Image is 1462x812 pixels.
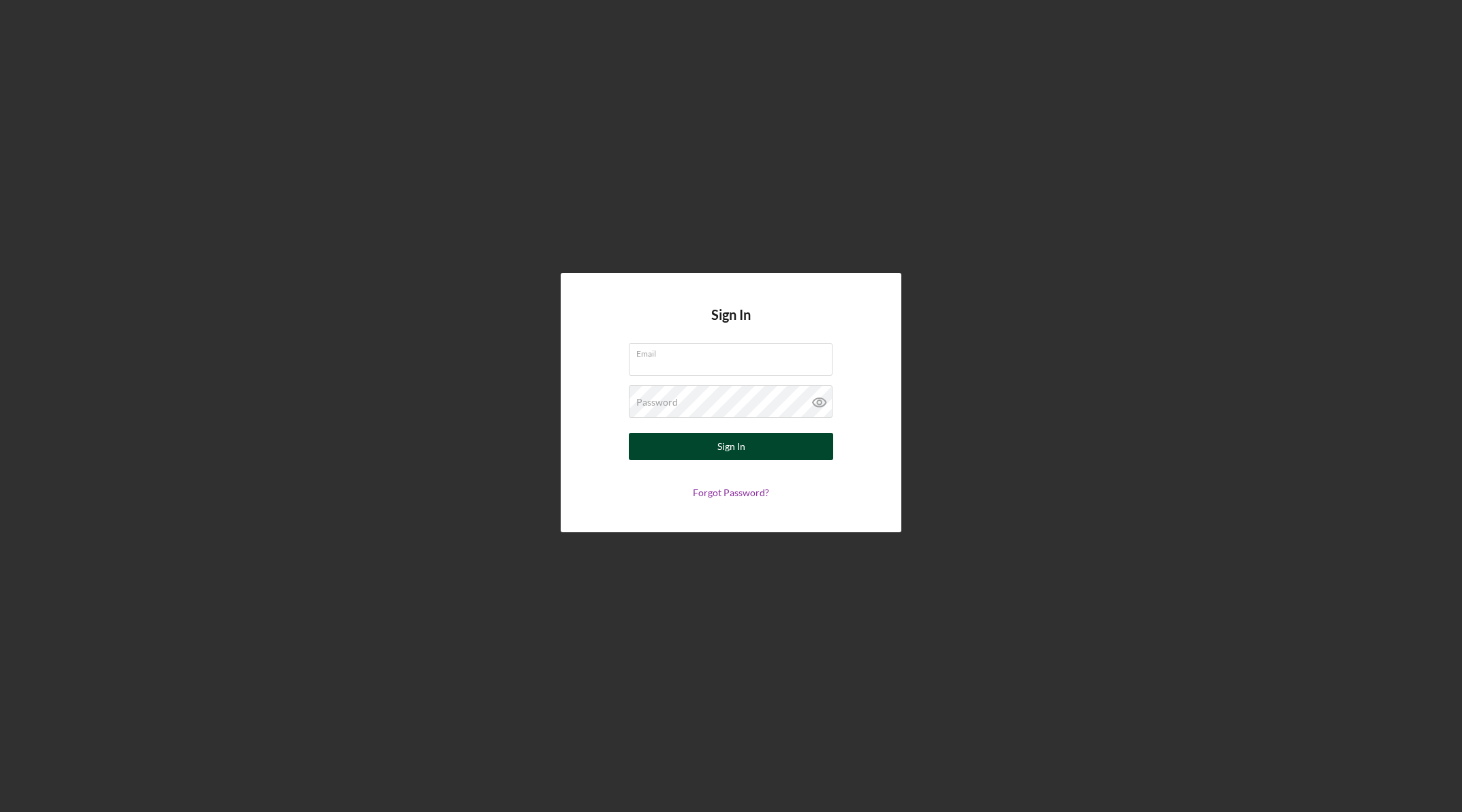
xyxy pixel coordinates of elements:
[711,307,751,343] h4: Sign In
[629,433,833,460] button: Sign In
[717,433,745,460] div: Sign In
[636,397,678,408] label: Password
[636,344,833,359] label: Email
[693,487,769,498] a: Forgot Password?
